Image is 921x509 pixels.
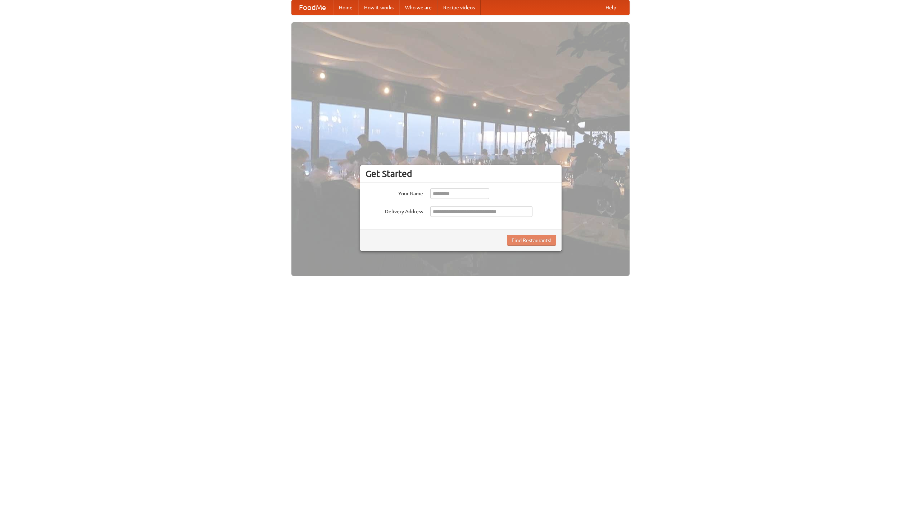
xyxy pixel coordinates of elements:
a: FoodMe [292,0,333,15]
a: Home [333,0,358,15]
label: Delivery Address [366,206,423,215]
a: Help [600,0,622,15]
a: Recipe videos [437,0,481,15]
label: Your Name [366,188,423,197]
a: Who we are [399,0,437,15]
a: How it works [358,0,399,15]
button: Find Restaurants! [507,235,556,246]
h3: Get Started [366,168,556,179]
